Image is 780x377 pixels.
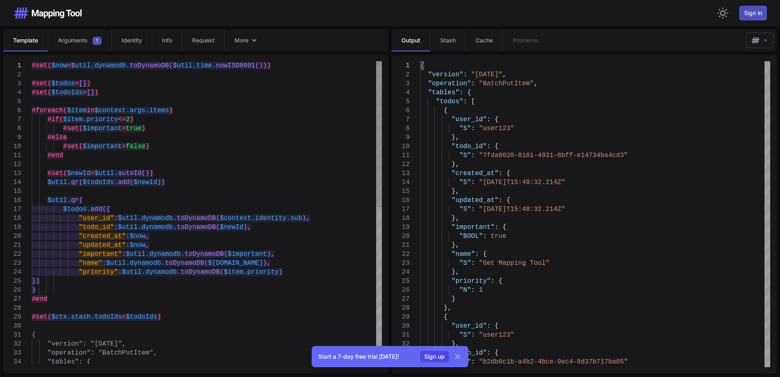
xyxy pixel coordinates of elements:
[91,170,95,177] span: =
[459,233,483,240] span: "BOOL"
[452,224,495,231] span: "important"
[452,277,491,285] span: "priority"
[130,62,173,69] span: toDynamoDB(
[32,62,51,69] span: #set(
[51,80,75,87] span: $todos
[506,170,510,177] span: {
[392,79,410,88] div: 3
[751,36,760,44] img: Mapping Tool
[392,304,410,313] div: 28
[444,304,452,312] span: },
[428,89,459,96] span: "tables"
[3,259,21,268] div: 23
[452,116,487,123] span: "user_id"
[63,143,83,150] span: #set(
[420,61,421,62] textarea: Editor content;Press Alt+F1 for Accessibility Options.
[126,143,145,150] span: false
[3,106,21,115] div: 6
[471,152,475,159] span: :
[483,251,487,258] span: {
[459,206,471,213] span: "S"
[79,251,122,258] span: "important"
[279,268,283,276] span: )
[392,196,410,205] div: 16
[392,241,410,250] div: 21
[79,80,86,87] span: []
[459,89,463,96] span: :
[67,62,71,69] span: =
[51,89,83,96] span: $todoIds
[452,268,459,276] span: },
[67,170,91,177] span: $newId
[459,125,471,132] span: "S"
[126,125,141,132] span: true
[79,242,126,249] span: "updated_at"
[499,170,503,177] span: :
[499,197,503,204] span: :
[75,80,79,87] span: =
[3,187,21,196] div: 15
[118,116,126,123] span: <=
[392,286,410,295] div: 26
[3,205,21,214] div: 17
[302,215,310,222] span: ),
[95,89,99,96] span: )
[459,259,471,267] span: "S"
[71,197,83,204] span: qr(
[95,170,118,177] span: $util.
[506,197,510,204] span: {
[244,224,251,231] span: ),
[3,232,21,241] div: 20
[392,277,410,286] div: 25
[83,125,122,132] span: $important
[491,233,506,240] span: true
[3,348,21,357] div: 33
[452,242,459,249] span: },
[47,134,67,141] span: #else
[173,62,216,69] span: $util.time.
[225,30,268,51] button: More
[47,116,63,123] span: #if(
[392,106,410,115] div: 6
[471,71,503,78] span: "[DATE]"
[494,224,499,231] span: :
[162,36,172,44] span: Info
[3,169,21,178] div: 13
[534,80,538,87] span: ,
[3,268,21,277] div: 24
[93,37,102,45] span: 1
[122,143,126,150] span: =
[318,353,417,361] p: Start a 7-day free trial [DATE]!
[177,215,220,222] span: toDynamoDB(
[746,33,773,48] button: Mapping Tool
[471,179,475,186] span: :
[499,277,503,285] span: {
[476,36,493,44] span: Cache
[126,233,130,240] span: :
[86,89,94,96] span: []
[479,286,483,294] span: 1
[47,170,67,177] span: #set(
[86,80,91,87] span: )
[3,250,21,259] div: 22
[392,97,410,106] div: 5
[3,88,21,97] div: 4
[452,295,456,303] span: }
[3,322,21,330] div: 30
[267,62,271,69] span: )
[420,62,424,69] span: {
[3,29,388,51] nav: Tabs
[3,115,21,124] div: 7
[32,295,47,303] span: #end
[471,331,475,339] span: :
[32,89,51,96] span: #set(
[126,313,157,321] span: $todoIds
[3,133,21,142] div: 9
[79,224,114,231] span: "todo_id"
[487,322,491,330] span: :
[503,71,507,78] span: ,
[471,206,475,213] span: :
[479,179,565,186] span: "[DATE]T15:48:32.214Z"
[71,62,130,69] span: $util.dynamodb.
[13,36,38,44] span: Template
